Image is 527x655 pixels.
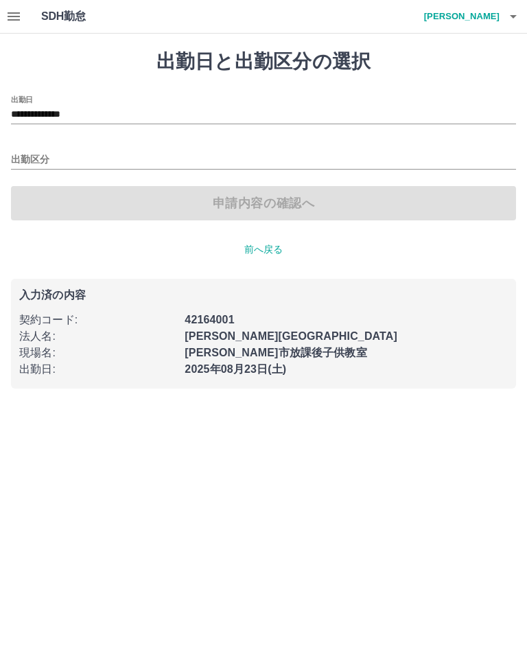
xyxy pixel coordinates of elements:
p: 現場名 : [19,345,176,361]
b: [PERSON_NAME][GEOGRAPHIC_DATA] [185,330,397,342]
p: 出勤日 : [19,361,176,378]
b: [PERSON_NAME]市放課後子供教室 [185,347,366,358]
label: 出勤日 [11,94,33,104]
p: 入力済の内容 [19,290,508,301]
p: 契約コード : [19,312,176,328]
b: 2025年08月23日(土) [185,363,286,375]
h1: 出勤日と出勤区分の選択 [11,50,516,73]
p: 法人名 : [19,328,176,345]
b: 42164001 [185,314,234,325]
p: 前へ戻る [11,242,516,257]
